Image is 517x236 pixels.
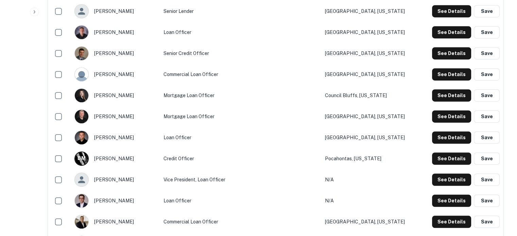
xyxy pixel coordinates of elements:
[432,5,471,17] button: See Details
[74,88,157,103] div: [PERSON_NAME]
[160,1,322,22] td: Senior Lender
[160,169,322,190] td: Vice President, Loan Officer
[75,47,88,60] img: 1517069819201
[74,46,157,60] div: [PERSON_NAME]
[160,22,322,43] td: Loan Officer
[160,190,322,211] td: Loan Officer
[322,211,419,232] td: [GEOGRAPHIC_DATA], [US_STATE]
[75,110,88,123] img: 1676323935547
[322,106,419,127] td: [GEOGRAPHIC_DATA], [US_STATE]
[74,4,157,18] div: [PERSON_NAME]
[74,67,157,81] div: [PERSON_NAME]
[474,174,500,186] button: Save
[483,182,517,214] iframe: Chat Widget
[75,194,88,207] img: 1736870524469
[75,131,88,144] img: 1662603100262
[74,173,157,187] div: [PERSON_NAME]
[75,25,88,39] img: 1718281953635
[432,174,471,186] button: See Details
[432,47,471,59] button: See Details
[74,151,157,166] div: [PERSON_NAME]
[75,68,88,81] img: 9c8pery4andzj6ohjkjp54ma2
[474,47,500,59] button: Save
[474,216,500,228] button: Save
[160,43,322,64] td: Senior Credit Officer
[432,110,471,123] button: See Details
[432,89,471,102] button: See Details
[322,85,419,106] td: Council Bluffs, [US_STATE]
[474,5,500,17] button: Save
[322,43,419,64] td: [GEOGRAPHIC_DATA], [US_STATE]
[432,195,471,207] button: See Details
[74,130,157,145] div: [PERSON_NAME]
[432,68,471,80] button: See Details
[474,152,500,165] button: Save
[432,216,471,228] button: See Details
[160,148,322,169] td: Credit Officer
[474,26,500,38] button: Save
[322,169,419,190] td: N/A
[75,89,88,102] img: 1697747917396
[474,131,500,144] button: Save
[322,190,419,211] td: N/A
[474,68,500,80] button: Save
[74,25,157,39] div: [PERSON_NAME]
[432,26,471,38] button: See Details
[474,89,500,102] button: Save
[160,85,322,106] td: Mortgage Loan Officer
[432,152,471,165] button: See Details
[474,195,500,207] button: Save
[160,106,322,127] td: Mortgage Loan Officer
[322,64,419,85] td: [GEOGRAPHIC_DATA], [US_STATE]
[74,215,157,229] div: [PERSON_NAME]
[75,215,88,229] img: 1744709751844
[322,22,419,43] td: [GEOGRAPHIC_DATA], [US_STATE]
[77,155,85,162] p: B M
[74,194,157,208] div: [PERSON_NAME]
[322,148,419,169] td: Pocahontas, [US_STATE]
[160,127,322,148] td: Loan Officer
[322,127,419,148] td: [GEOGRAPHIC_DATA], [US_STATE]
[74,109,157,124] div: [PERSON_NAME]
[432,131,471,144] button: See Details
[160,64,322,85] td: Commercial Loan Officer
[160,211,322,232] td: Commercial Loan Officer
[474,110,500,123] button: Save
[322,1,419,22] td: [GEOGRAPHIC_DATA], [US_STATE]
